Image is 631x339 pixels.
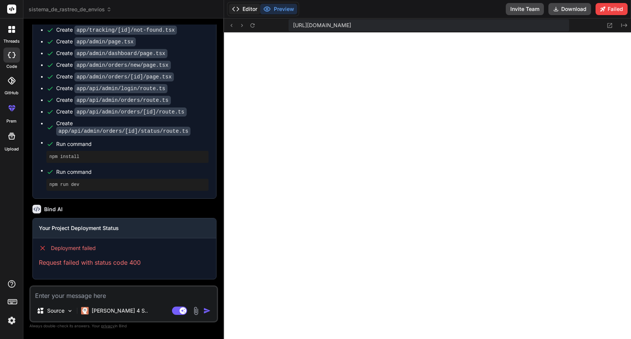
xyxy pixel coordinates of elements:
img: Claude 4 Sonnet [81,307,89,314]
button: Invite Team [506,3,544,15]
code: app/admin/dashboard/page.tsx [74,49,167,58]
span: Run command [56,140,209,148]
code: app/api/admin/orders/[id]/route.ts [74,107,187,117]
label: GitHub [5,90,18,96]
img: settings [5,314,18,327]
img: attachment [192,307,200,315]
button: Editor [229,4,260,14]
div: Create [56,108,187,116]
label: code [6,63,17,70]
pre: npm install [49,154,206,160]
code: app/admin/orders/new/page.tsx [74,61,171,70]
p: Request failed with status code 400 [39,258,210,267]
h6: Bind AI [44,206,63,213]
div: Create [56,120,209,135]
img: Pick Models [67,308,73,314]
img: icon [203,307,211,314]
code: app/api/admin/login/route.ts [74,84,167,93]
label: threads [3,38,20,44]
code: app/api/admin/orders/[id]/status/route.ts [56,127,190,136]
div: Create [56,38,136,46]
code: app/admin/page.tsx [74,37,136,46]
p: [PERSON_NAME] 4 S.. [92,307,148,314]
span: sistema_de_rastreo_de_envíos [29,6,112,13]
label: Upload [5,146,19,152]
button: Preview [260,4,297,14]
div: Create [56,96,171,104]
p: Source [47,307,64,314]
span: Run command [56,168,209,176]
span: privacy [101,324,115,328]
pre: npm run dev [49,182,206,188]
code: app/tracking/[id]/not-found.tsx [74,26,177,35]
button: Failed [596,3,628,15]
p: Always double-check its answers. Your in Bind [29,322,218,330]
code: app/api/admin/orders/route.ts [74,96,171,105]
code: app/admin/orders/[id]/page.tsx [74,72,174,81]
span: Deployment failed [51,244,96,252]
div: Create [56,73,174,81]
span: [URL][DOMAIN_NAME] [293,21,351,29]
div: Create [56,84,167,92]
label: prem [6,118,17,124]
button: Download [548,3,591,15]
div: Create [56,26,177,34]
h3: Your Project Deployment Status [39,224,210,232]
iframe: Preview [224,32,631,339]
div: Create [56,49,167,57]
div: Create [56,61,171,69]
